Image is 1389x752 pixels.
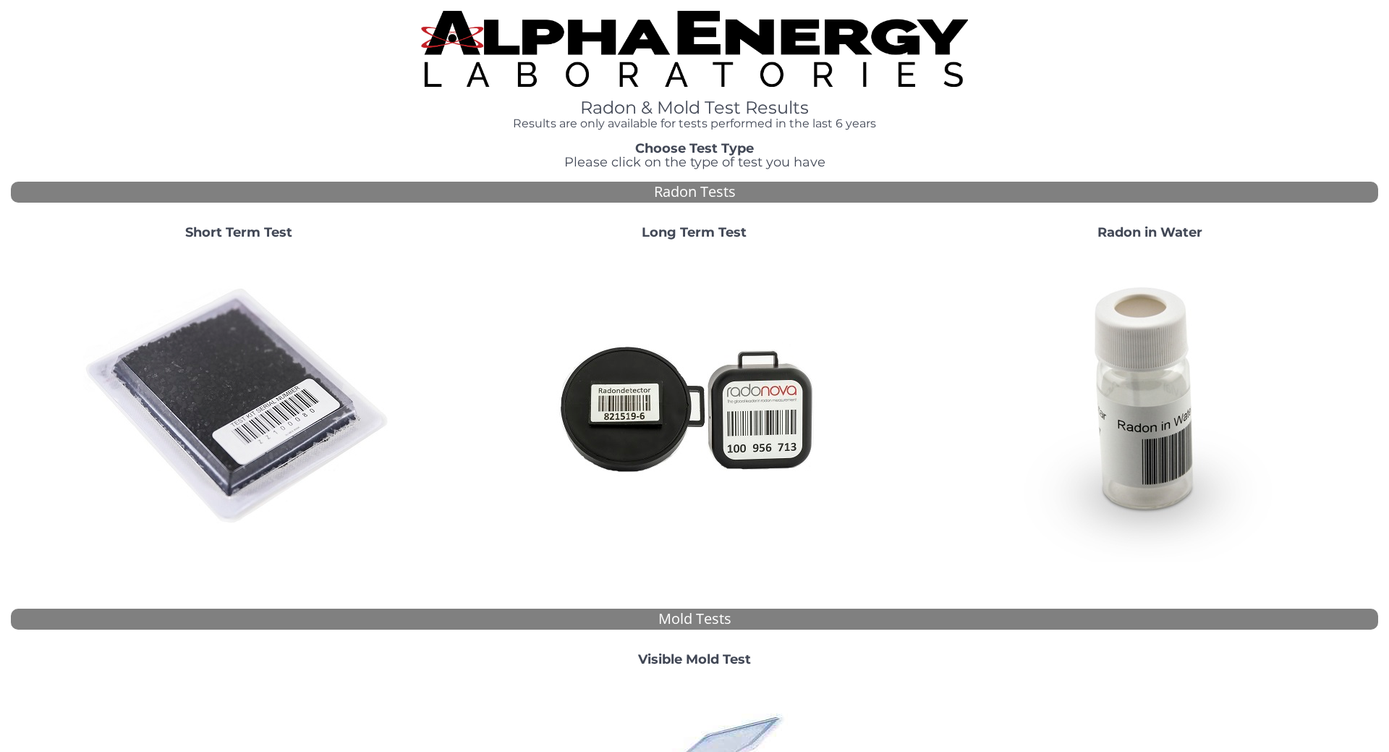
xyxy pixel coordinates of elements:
[539,251,850,562] img: Radtrak2vsRadtrak3.jpg
[185,224,292,240] strong: Short Term Test
[421,11,968,87] img: TightCrop.jpg
[642,224,747,240] strong: Long Term Test
[11,182,1378,203] div: Radon Tests
[83,251,394,562] img: ShortTerm.jpg
[564,154,825,170] span: Please click on the type of test you have
[1097,224,1202,240] strong: Radon in Water
[635,140,754,156] strong: Choose Test Type
[638,651,751,667] strong: Visible Mold Test
[421,98,968,117] h1: Radon & Mold Test Results
[995,251,1306,562] img: RadoninWater.jpg
[421,117,968,130] h4: Results are only available for tests performed in the last 6 years
[11,609,1378,630] div: Mold Tests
